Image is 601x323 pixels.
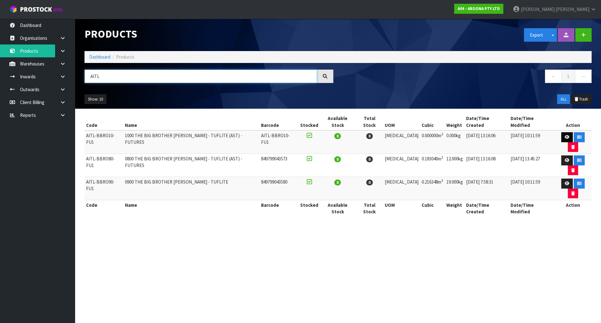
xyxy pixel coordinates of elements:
[9,5,17,13] img: cube-alt.png
[53,7,63,13] small: WMS
[85,94,106,104] button: Show: 10
[465,154,509,177] td: [DATE] 13:16:08
[334,156,341,162] span: 0
[420,113,445,130] th: Cubic
[366,180,373,185] span: 0
[465,177,509,200] td: [DATE] 7:58:31
[259,200,299,217] th: Barcode
[557,94,570,104] button: ALL
[320,113,356,130] th: Available Stock
[420,154,445,177] td: 0.183040m
[445,177,465,200] td: 19.000kg
[420,200,445,217] th: Cubic
[259,154,299,177] td: 849799043573
[334,180,341,185] span: 0
[383,200,420,217] th: UOM
[521,6,555,12] span: [PERSON_NAME]
[20,5,52,13] span: ProStock
[441,132,443,136] sup: 3
[524,28,549,42] button: Export
[545,70,562,83] a: ←
[575,70,592,83] a: →
[356,200,383,217] th: Total Stock
[320,200,356,217] th: Available Stock
[85,177,123,200] td: AITL-BBRO90-FU1
[509,154,555,177] td: [DATE] 13:45:27
[571,94,592,104] button: Trash
[383,113,420,130] th: UOM
[555,200,592,217] th: Action
[509,113,555,130] th: Date/Time Modified
[420,177,445,200] td: 0.216348m
[259,130,299,154] td: AITL-BBRO10-FU1
[85,113,123,130] th: Code
[454,4,503,14] a: A04 - AROONA PTY LTD
[85,200,123,217] th: Code
[556,6,589,12] span: [PERSON_NAME]
[441,155,443,159] sup: 3
[85,154,123,177] td: AITL-BBRO80-FU1
[123,200,260,217] th: Name
[383,130,420,154] td: [MEDICAL_DATA]
[383,177,420,200] td: [MEDICAL_DATA]
[383,154,420,177] td: [MEDICAL_DATA]
[465,113,509,130] th: Date/Time Created
[299,200,320,217] th: Stocked
[123,113,260,130] th: Name
[458,6,500,11] strong: A04 - AROONA PTY LTD
[509,200,555,217] th: Date/Time Modified
[465,130,509,154] td: [DATE] 13:16:06
[85,70,317,83] input: Search products
[356,113,383,130] th: Total Stock
[445,130,465,154] td: 0.000kg
[334,133,341,139] span: 0
[445,154,465,177] td: 12.000kg
[116,54,134,60] span: Products
[420,130,445,154] td: 0.000000m
[343,70,592,85] nav: Page navigation
[555,113,592,130] th: Action
[366,133,373,139] span: 0
[445,200,465,217] th: Weight
[441,178,443,183] sup: 3
[366,156,373,162] span: 0
[561,70,575,83] a: 1
[299,113,320,130] th: Stocked
[445,113,465,130] th: Weight
[123,177,260,200] td: 0900 THE BIG BROTHER [PERSON_NAME] - TUFLITE
[509,130,555,154] td: [DATE] 10:11:59
[89,54,110,60] a: Dashboard
[259,177,299,200] td: 849799043580
[509,177,555,200] td: [DATE] 10:11:59
[259,113,299,130] th: Barcode
[123,130,260,154] td: 1000 THE BIG BROTHER [PERSON_NAME] - TUFLITE (AST) - FUTURES
[85,28,333,40] h1: Products
[465,200,509,217] th: Date/Time Created
[123,154,260,177] td: 0800 THE BIG BROTHER [PERSON_NAME] - TUFLITE (AST) - FUTURES
[85,130,123,154] td: AITL-BBRO10-FU1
